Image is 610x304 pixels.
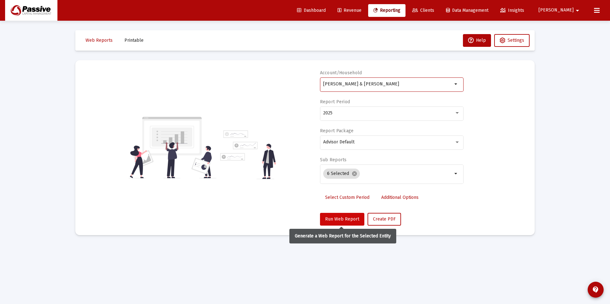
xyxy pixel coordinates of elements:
label: Sub Reports [320,157,347,163]
input: Search or select an account or household [323,82,452,87]
mat-icon: contact_support [592,286,599,293]
label: Report Package [320,128,354,134]
span: [PERSON_NAME] [539,8,574,13]
span: Data Management [446,8,488,13]
span: Run Web Report [325,216,359,222]
span: Select Custom Period [325,195,369,200]
span: Advisor Default [323,139,354,145]
button: Help [463,34,491,47]
mat-icon: arrow_drop_down [452,170,460,177]
mat-chip: 6 Selected [323,169,360,179]
a: Clients [407,4,439,17]
span: Reporting [373,8,400,13]
span: Insights [500,8,524,13]
span: Clients [412,8,434,13]
span: Revenue [338,8,361,13]
mat-chip-list: Selection [323,167,452,180]
span: Printable [124,38,144,43]
button: Printable [119,34,149,47]
label: Report Period [320,99,350,105]
mat-icon: cancel [352,171,357,177]
span: 2025 [323,110,332,116]
span: Help [468,38,486,43]
label: Account/Household [320,70,362,76]
a: Dashboard [292,4,331,17]
span: Create PDF [373,216,396,222]
span: Web Reports [86,38,113,43]
img: reporting-alt [220,130,276,179]
button: Settings [494,34,530,47]
img: Dashboard [10,4,53,17]
img: reporting [129,116,216,179]
a: Data Management [441,4,494,17]
a: Revenue [332,4,367,17]
mat-icon: arrow_drop_down [452,80,460,88]
button: Create PDF [368,213,401,226]
span: Dashboard [297,8,326,13]
button: Run Web Report [320,213,364,226]
button: [PERSON_NAME] [531,4,589,17]
span: Settings [508,38,524,43]
button: Web Reports [80,34,118,47]
a: Insights [495,4,529,17]
a: Reporting [368,4,405,17]
mat-icon: arrow_drop_down [574,4,581,17]
span: Additional Options [381,195,419,200]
